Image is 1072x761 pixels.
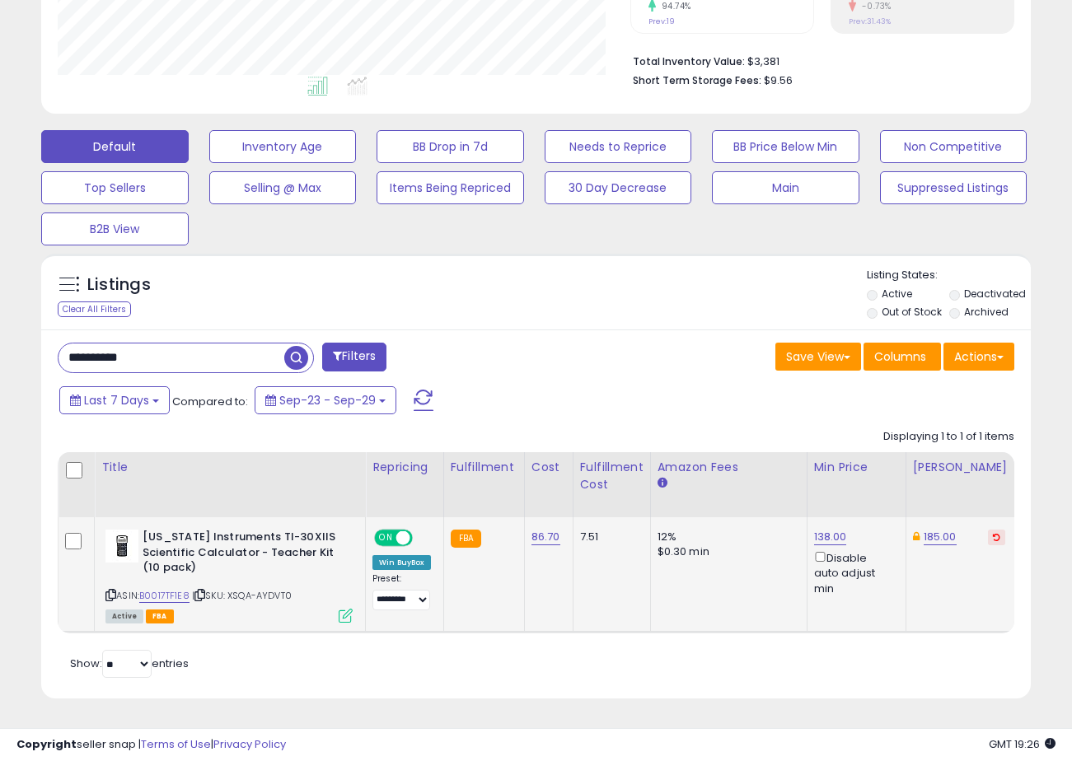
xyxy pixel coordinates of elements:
[376,531,396,545] span: ON
[16,736,77,752] strong: Copyright
[143,530,343,580] b: [US_STATE] Instruments TI-30XIIS Scientific Calculator - Teacher Kit (10 pack)
[964,305,1009,319] label: Archived
[849,16,891,26] small: Prev: 31.43%
[279,392,376,409] span: Sep-23 - Sep-29
[192,589,292,602] span: | SKU: XSQA-AYDVT0
[84,392,149,409] span: Last 7 Days
[41,130,189,163] button: Default
[87,273,151,296] h5: Listings
[880,171,1028,204] button: Suppressed Listings
[372,555,431,570] div: Win BuyBox
[101,459,358,476] div: Title
[105,530,138,563] img: 31bQz3brGwL._SL40_.jpg
[213,736,286,752] a: Privacy Policy
[775,343,861,371] button: Save View
[924,529,957,545] a: 185.00
[377,130,524,163] button: BB Drop in 7d
[105,530,353,621] div: ASIN:
[322,343,386,371] button: Filters
[814,529,847,545] a: 138.00
[658,476,667,491] small: Amazon Fees.
[867,268,1031,283] p: Listing States:
[410,531,437,545] span: OFF
[545,171,692,204] button: 30 Day Decrease
[712,171,859,204] button: Main
[882,287,912,301] label: Active
[633,54,745,68] b: Total Inventory Value:
[209,130,357,163] button: Inventory Age
[139,589,190,603] a: B0017TF1E8
[880,130,1028,163] button: Non Competitive
[377,171,524,204] button: Items Being Repriced
[372,573,431,610] div: Preset:
[531,529,560,545] a: 86.70
[172,394,248,409] span: Compared to:
[580,459,644,493] div: Fulfillment Cost
[883,429,1014,445] div: Displaying 1 to 1 of 1 items
[764,72,793,88] span: $9.56
[209,171,357,204] button: Selling @ Max
[913,459,1011,476] div: [PERSON_NAME]
[580,530,638,544] div: 7.51
[864,343,941,371] button: Columns
[59,386,170,414] button: Last 7 Days
[146,609,174,623] span: FBA
[451,459,517,476] div: Fulfillment
[658,459,800,476] div: Amazon Fees
[989,736,1056,752] span: 2025-10-7 19:26 GMT
[372,459,437,476] div: Repricing
[531,459,566,476] div: Cost
[70,656,189,671] span: Show: entries
[141,736,211,752] a: Terms of Use
[105,609,143,623] span: All listings currently available for purchase on Amazon
[648,16,675,26] small: Prev: 19
[943,343,1014,371] button: Actions
[633,73,761,87] b: Short Term Storage Fees:
[545,130,692,163] button: Needs to Reprice
[633,50,1002,70] li: $3,381
[814,459,899,476] div: Min Price
[41,171,189,204] button: Top Sellers
[658,530,794,544] div: 12%
[451,530,481,548] small: FBA
[658,544,794,559] div: $0.30 min
[16,737,286,753] div: seller snap | |
[882,305,942,319] label: Out of Stock
[964,287,1026,301] label: Deactivated
[814,549,893,596] div: Disable auto adjust min
[712,130,859,163] button: BB Price Below Min
[41,212,189,245] button: B2B View
[255,386,396,414] button: Sep-23 - Sep-29
[58,301,131,317] div: Clear All Filters
[874,348,926,365] span: Columns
